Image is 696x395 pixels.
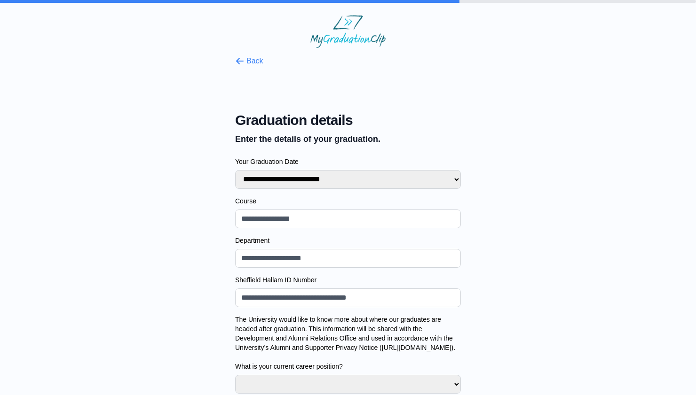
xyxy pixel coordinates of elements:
[235,275,461,285] label: Sheffield Hallam ID Number
[235,132,461,146] p: Enter the details of your graduation.
[235,315,461,371] label: The University would like to know more about where our graduates are headed after graduation. Thi...
[235,196,461,206] label: Course
[235,55,263,67] button: Back
[235,112,461,129] span: Graduation details
[235,157,461,166] label: Your Graduation Date
[310,15,386,48] img: MyGraduationClip
[235,236,461,245] label: Department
